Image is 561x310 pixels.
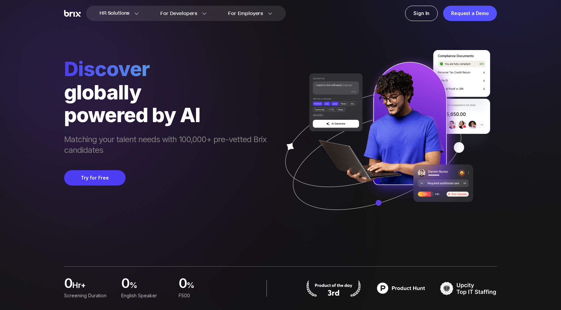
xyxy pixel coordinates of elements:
[160,10,197,17] span: For Developers
[440,280,497,297] img: TOP IT STAFFING
[179,292,228,299] div: F500
[64,277,72,291] span: 0
[179,277,187,291] span: 0
[121,277,129,291] span: 0
[228,10,263,17] span: For Employers
[64,134,273,157] span: Matching your talent needs with 100,000+ pre-vetted Brix candidates
[405,6,438,21] a: Sign In
[443,6,497,21] a: Request a Demo
[72,280,113,293] span: hr+
[64,81,273,103] div: globally
[64,170,126,186] button: Try for Free
[305,280,362,297] img: product hunt badge
[64,103,273,126] div: powered by AI
[64,57,273,81] span: Discover
[273,50,497,230] img: ai generate
[64,10,81,17] img: Brix Logo
[373,280,429,297] img: product hunt badge
[100,8,130,19] span: HR Solutions
[187,280,228,293] span: %
[64,292,113,299] div: Screening duration
[121,292,170,299] div: English Speaker
[130,280,171,293] span: %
